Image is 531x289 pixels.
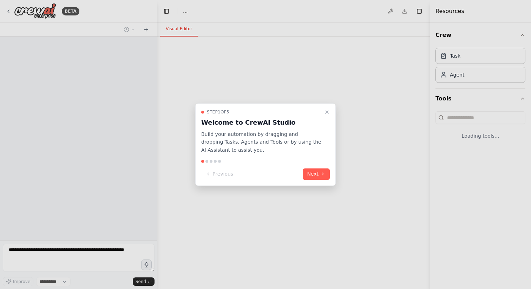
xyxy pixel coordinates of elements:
[323,108,331,116] button: Close walkthrough
[303,168,330,180] button: Next
[207,109,229,115] span: Step 1 of 5
[201,118,321,127] h3: Welcome to CrewAI Studio
[201,130,321,154] p: Build your automation by dragging and dropping Tasks, Agents and Tools or by using the AI Assista...
[162,6,171,16] button: Hide left sidebar
[201,168,237,180] button: Previous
